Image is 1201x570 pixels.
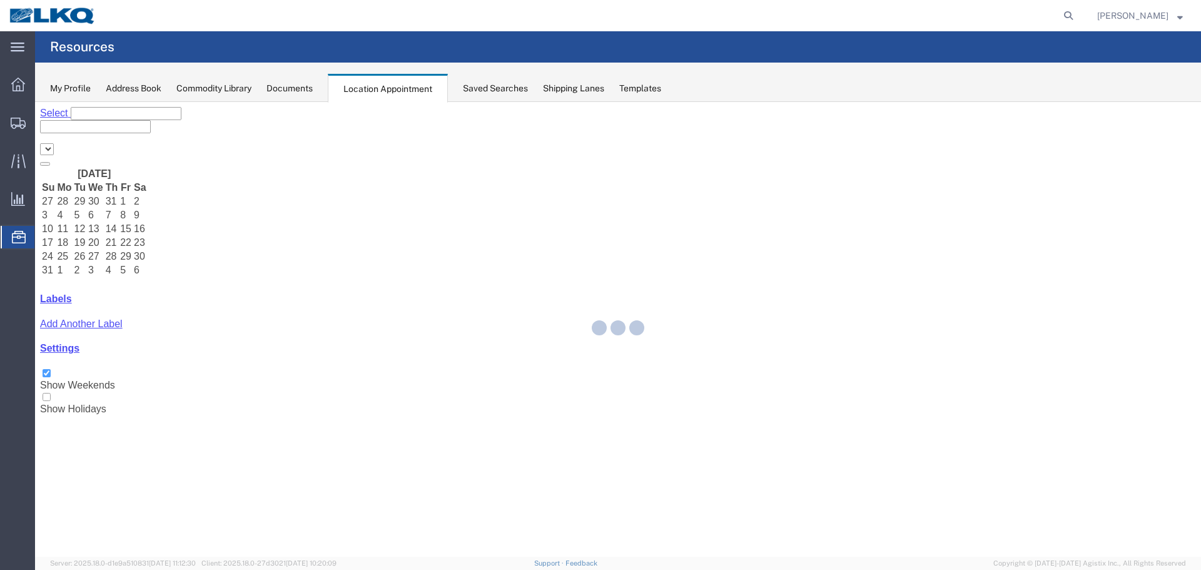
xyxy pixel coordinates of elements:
[84,162,97,175] td: 5
[21,66,97,78] th: [DATE]
[266,82,313,95] div: Documents
[84,79,97,92] th: Fr
[1097,8,1183,23] button: [PERSON_NAME]
[53,135,69,147] td: 20
[98,162,112,175] td: 6
[5,267,80,288] label: Show Weekends
[39,121,51,133] td: 12
[39,148,51,161] td: 26
[328,74,448,103] div: Location Appointment
[98,79,112,92] th: Sa
[39,107,51,120] td: 5
[53,79,69,92] th: We
[53,162,69,175] td: 3
[98,135,112,147] td: 23
[6,93,20,106] td: 27
[993,558,1186,569] span: Copyright © [DATE]-[DATE] Agistix Inc., All Rights Reserved
[6,162,20,175] td: 31
[21,162,37,175] td: 1
[70,107,84,120] td: 7
[50,31,114,63] h4: Resources
[21,148,37,161] td: 25
[176,82,251,95] div: Commodity Library
[6,79,20,92] th: Su
[21,93,37,106] td: 28
[21,79,37,92] th: Mo
[619,82,661,95] div: Templates
[8,291,16,299] input: Show Holidays
[50,559,196,567] span: Server: 2025.18.0-d1e9a510831
[5,6,33,16] span: Select
[98,121,112,133] td: 16
[39,135,51,147] td: 19
[565,559,597,567] a: Feedback
[21,107,37,120] td: 4
[5,216,88,227] a: Add Another Label
[70,121,84,133] td: 14
[21,121,37,133] td: 11
[84,121,97,133] td: 15
[39,162,51,175] td: 2
[286,559,337,567] span: [DATE] 10:20:09
[84,135,97,147] td: 22
[9,6,96,25] img: logo
[543,82,604,95] div: Shipping Lanes
[70,135,84,147] td: 21
[39,79,51,92] th: Tu
[39,93,51,106] td: 29
[98,148,112,161] td: 30
[70,93,84,106] td: 31
[84,148,97,161] td: 29
[6,148,20,161] td: 24
[106,82,161,95] div: Address Book
[84,93,97,106] td: 1
[6,107,20,120] td: 3
[84,107,97,120] td: 8
[50,82,91,95] div: My Profile
[53,107,69,120] td: 6
[201,559,337,567] span: Client: 2025.18.0-27d3021
[149,559,196,567] span: [DATE] 11:12:30
[534,559,565,567] a: Support
[463,82,528,95] div: Saved Searches
[70,79,84,92] th: Th
[53,148,69,161] td: 27
[21,135,37,147] td: 18
[5,241,44,252] a: Settings
[6,121,20,133] td: 10
[70,148,84,161] td: 28
[70,162,84,175] td: 4
[53,93,69,106] td: 30
[98,107,112,120] td: 9
[5,191,37,202] a: Labels
[1097,9,1168,23] span: William Haney
[8,267,16,275] input: Show Weekends
[98,93,112,106] td: 2
[5,290,71,312] label: Show Holidays
[6,135,20,147] td: 17
[53,121,69,133] td: 13
[5,6,36,16] a: Select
